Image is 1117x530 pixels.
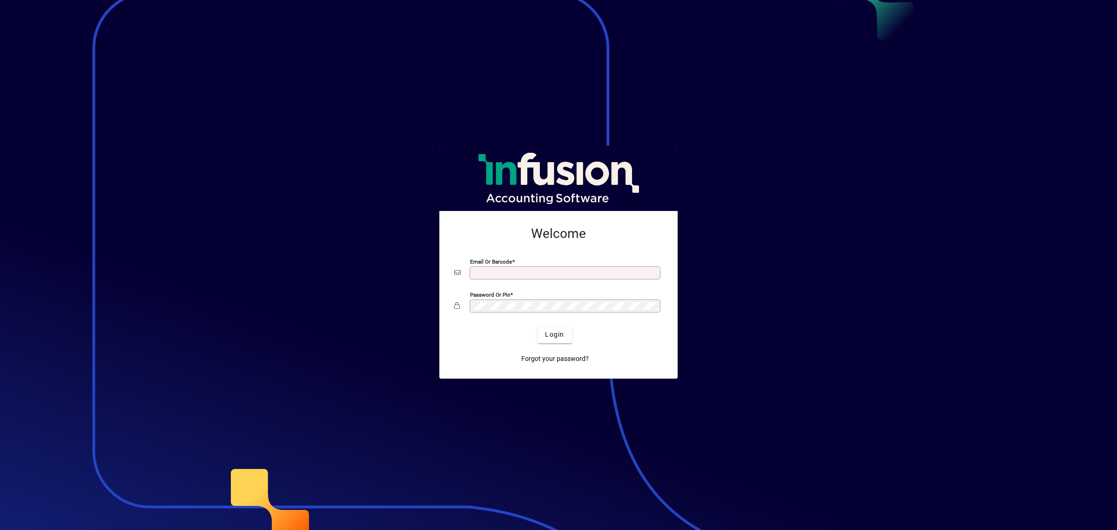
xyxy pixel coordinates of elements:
h2: Welcome [454,226,663,242]
button: Login [538,326,572,343]
span: Forgot your password? [521,354,589,364]
mat-label: Password or Pin [470,291,510,298]
a: Forgot your password? [518,351,592,367]
mat-label: Email or Barcode [470,258,512,265]
span: Login [545,330,564,340]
